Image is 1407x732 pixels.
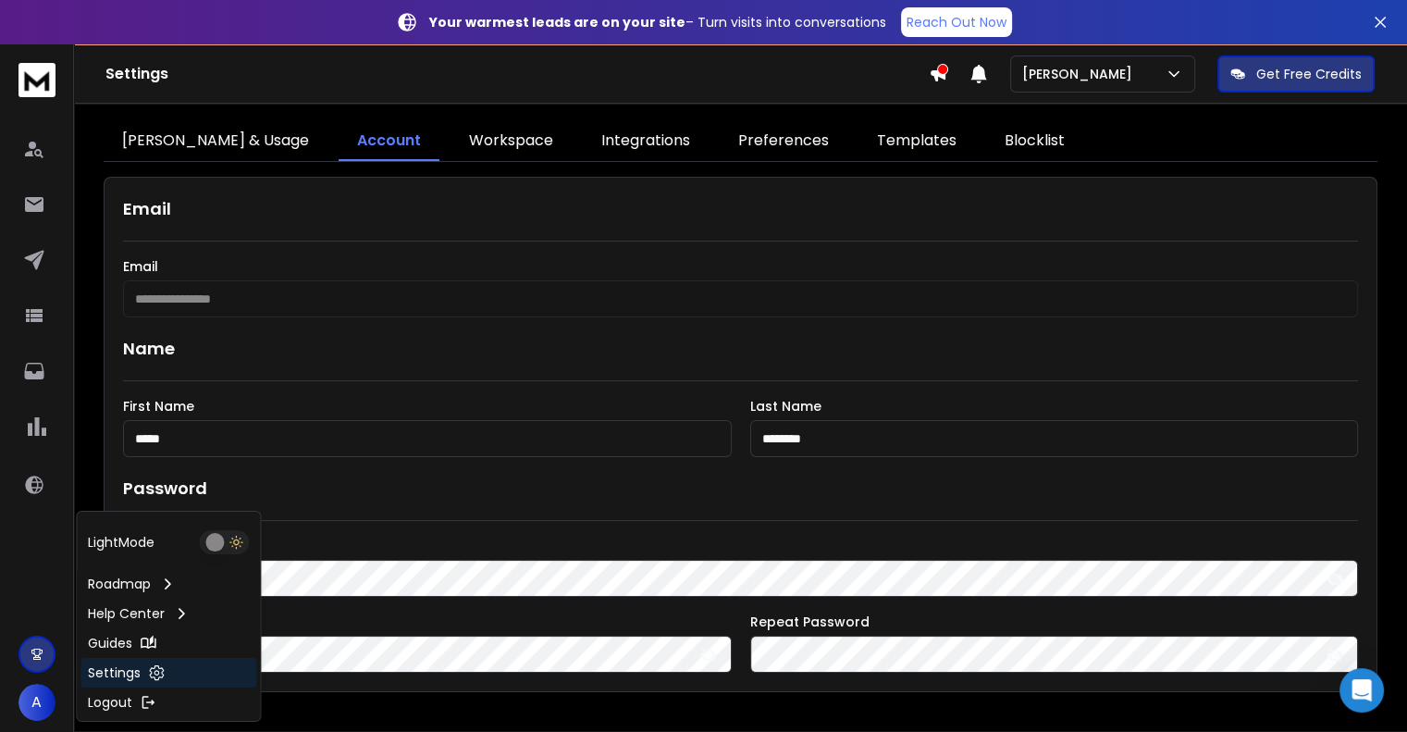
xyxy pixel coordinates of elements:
button: A [19,684,56,721]
p: Help Center [88,604,165,623]
div: Open Intercom Messenger [1339,668,1384,713]
a: Preferences [720,122,847,161]
h1: Settings [105,63,929,85]
p: Roadmap [88,575,151,593]
h1: Name [123,336,1358,362]
a: [PERSON_NAME] & Usage [104,122,327,161]
label: Repeat Password [750,615,1359,628]
a: Help Center [80,599,256,628]
a: Roadmap [80,569,256,599]
p: Light Mode [88,533,154,552]
p: Reach Out Now [907,13,1006,31]
p: Logout [88,693,132,712]
h1: Email [123,196,1358,222]
label: First Name [123,400,732,413]
a: Workspace [450,122,572,161]
label: New Password [123,615,732,628]
p: Settings [88,664,141,682]
a: Guides [80,628,256,658]
label: Last Name [750,400,1359,413]
h1: Password [123,476,207,502]
button: Get Free Credits [1217,56,1375,93]
p: [PERSON_NAME] [1022,65,1140,83]
a: Integrations [583,122,709,161]
p: Get Free Credits [1256,65,1362,83]
img: logo [19,63,56,97]
a: Blocklist [986,122,1083,161]
strong: Your warmest leads are on your site [429,13,685,31]
label: Current Password [123,540,1358,552]
label: Email [123,260,1358,273]
a: Templates [858,122,975,161]
p: – Turn visits into conversations [429,13,886,31]
a: Account [339,122,439,161]
p: Guides [88,634,132,652]
a: Reach Out Now [901,7,1012,37]
a: Settings [80,658,256,688]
